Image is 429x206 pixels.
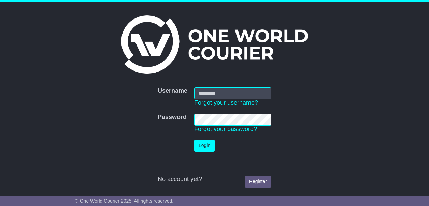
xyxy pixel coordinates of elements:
img: One World [121,15,308,74]
button: Login [194,140,215,152]
a: Forgot your username? [194,99,258,106]
a: Forgot your password? [194,126,257,132]
label: Username [158,87,187,95]
div: No account yet? [158,176,271,183]
span: © One World Courier 2025. All rights reserved. [75,198,174,204]
label: Password [158,114,187,121]
a: Register [245,176,271,188]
